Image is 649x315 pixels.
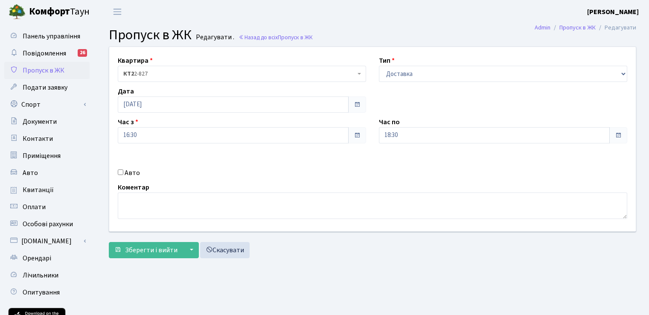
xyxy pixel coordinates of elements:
[9,3,26,20] img: logo.png
[23,134,53,143] span: Контакти
[23,168,38,178] span: Авто
[4,164,90,181] a: Авто
[109,242,183,258] button: Зберегти і вийти
[4,181,90,198] a: Квитанції
[125,168,140,178] label: Авто
[4,250,90,267] a: Орендарі
[4,233,90,250] a: [DOMAIN_NAME]
[29,5,70,18] b: Комфорт
[559,23,596,32] a: Пропуск в ЖК
[109,25,192,45] span: Пропуск в ЖК
[23,288,60,297] span: Опитування
[596,23,636,32] li: Редагувати
[194,33,234,41] small: Редагувати .
[535,23,550,32] a: Admin
[118,66,366,82] span: <b>КТ2</b>&nbsp;&nbsp;&nbsp;2-827
[4,267,90,284] a: Лічильники
[23,49,66,58] span: Повідомлення
[118,86,134,96] label: Дата
[23,151,61,160] span: Приміщення
[23,66,64,75] span: Пропуск в ЖК
[23,254,51,263] span: Орендарі
[23,202,46,212] span: Оплати
[4,62,90,79] a: Пропуск в ЖК
[4,198,90,216] a: Оплати
[4,113,90,130] a: Документи
[379,55,395,66] label: Тип
[278,33,313,41] span: Пропуск в ЖК
[78,49,87,57] div: 26
[4,284,90,301] a: Опитування
[200,242,250,258] a: Скасувати
[379,117,400,127] label: Час по
[23,271,58,280] span: Лічильники
[587,7,639,17] a: [PERSON_NAME]
[4,130,90,147] a: Контакти
[29,5,90,19] span: Таун
[239,33,313,41] a: Назад до всіхПропуск в ЖК
[23,117,57,126] span: Документи
[23,32,80,41] span: Панель управління
[118,55,153,66] label: Квартира
[23,185,54,195] span: Квитанції
[4,79,90,96] a: Подати заявку
[123,70,355,78] span: <b>КТ2</b>&nbsp;&nbsp;&nbsp;2-827
[4,96,90,113] a: Спорт
[4,216,90,233] a: Особові рахунки
[118,182,149,192] label: Коментар
[107,5,128,19] button: Переключити навігацію
[23,219,73,229] span: Особові рахунки
[118,117,138,127] label: Час з
[23,83,67,92] span: Подати заявку
[123,70,134,78] b: КТ2
[125,245,178,255] span: Зберегти і вийти
[522,19,649,37] nav: breadcrumb
[4,147,90,164] a: Приміщення
[4,45,90,62] a: Повідомлення26
[4,28,90,45] a: Панель управління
